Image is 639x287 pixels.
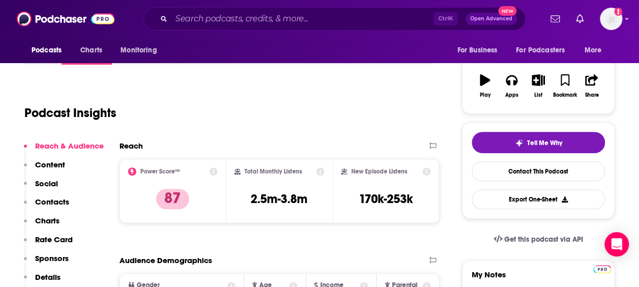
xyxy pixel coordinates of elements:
h2: New Episode Listens [351,168,407,175]
h2: Power Score™ [140,168,180,175]
a: Contact This Podcast [472,161,605,181]
span: Monitoring [120,43,157,58]
h3: 2.5m-3.8m [251,191,308,207]
span: For Business [457,43,497,58]
span: Open Advanced [470,16,512,21]
button: Social [24,179,58,197]
img: tell me why sparkle [515,139,523,147]
div: Play [480,92,491,98]
span: Tell Me Why [527,139,562,147]
div: Apps [505,92,519,98]
button: Share [579,68,605,104]
h2: Reach [119,141,143,151]
img: User Profile [600,8,622,30]
button: Contacts [24,197,69,216]
button: Charts [24,216,59,235]
span: Ctrl K [434,12,458,25]
span: Get this podcast via API [504,235,583,244]
button: Play [472,68,498,104]
span: New [498,6,516,16]
h2: Total Monthly Listens [245,168,302,175]
button: Apps [498,68,525,104]
button: Content [24,160,65,179]
button: open menu [577,41,615,60]
p: 87 [156,189,189,209]
div: Bookmark [553,92,577,98]
button: Bookmark [552,68,578,104]
a: Pro website [593,264,611,273]
p: Rate Card [35,235,73,244]
div: List [534,92,542,98]
a: Get this podcast via API [485,227,591,252]
p: Social [35,179,58,188]
button: open menu [450,41,510,60]
h3: 170k-253k [359,191,413,207]
img: Podchaser Pro [593,265,611,273]
button: open menu [24,41,75,60]
button: Export One-Sheet [472,189,605,209]
button: open menu [113,41,170,60]
img: Podchaser - Follow, Share and Rate Podcasts [17,9,114,28]
button: Rate Card [24,235,73,253]
div: Search podcasts, credits, & more... [143,7,526,31]
p: Contacts [35,197,69,207]
p: Reach & Audience [35,141,104,151]
span: Podcasts [32,43,62,58]
button: tell me why sparkleTell Me Why [472,132,605,153]
p: Content [35,160,65,169]
a: Show notifications dropdown [572,10,588,27]
button: List [525,68,552,104]
h2: Audience Demographics [119,255,212,265]
p: Details [35,272,60,282]
h1: Podcast Insights [24,105,116,121]
button: Open AdvancedNew [466,13,517,25]
p: Charts [35,216,59,225]
a: Charts [74,41,108,60]
p: Sponsors [35,253,69,263]
span: More [585,43,602,58]
button: Show profile menu [600,8,622,30]
svg: Add a profile image [614,8,622,16]
button: Sponsors [24,253,69,272]
input: Search podcasts, credits, & more... [171,11,434,27]
span: For Podcasters [516,43,565,58]
span: Logged in as BerkMarc [600,8,622,30]
button: Reach & Audience [24,141,104,160]
div: Share [585,92,598,98]
button: open menu [509,41,580,60]
div: Open Intercom Messenger [604,232,629,256]
span: Charts [80,43,102,58]
a: Show notifications dropdown [546,10,564,27]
